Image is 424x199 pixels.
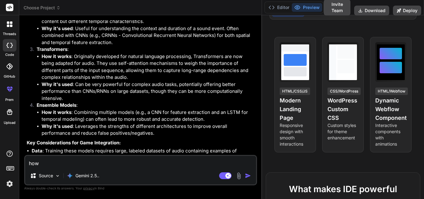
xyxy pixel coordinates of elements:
[375,88,408,95] div: HTML/Webflow
[42,53,256,81] li: : Originally developed for natural language processing, Transformers are now being adapted for au...
[42,25,256,46] li: : Useful for understanding the context and duration of a sound event. Often combined with CNNs (e...
[37,46,67,52] strong: Transformers
[280,96,311,122] h4: Modern Landing Page
[75,173,99,179] p: Gemini 2.5..
[4,74,15,79] label: GitHub
[24,185,257,191] p: Always double-check its answers. Your in Bind
[393,6,421,16] button: Deploy
[245,173,251,179] img: icon
[280,122,311,147] p: Responsive design with smooth interactions
[354,6,389,16] button: Download
[5,52,14,57] label: code
[42,53,71,59] strong: How it works
[24,5,61,11] span: Choose Project
[42,109,256,123] li: : Combining multiple models (e.g., a CNN for feature extraction and an LSTM for temporal modeling...
[375,96,406,122] h4: Dynamic Webflow Component
[3,31,16,37] label: threads
[327,122,359,141] p: Custom styles for theme enhancement
[37,102,256,109] p: :
[42,123,73,129] strong: Why it's used
[37,102,76,108] strong: Ensemble Models
[292,3,322,12] button: Preview
[32,148,43,154] strong: Data
[4,120,16,125] label: Upload
[327,88,361,95] div: CSS/WordPress
[27,140,121,146] strong: Key Considerations for Game Integration:
[266,3,292,12] button: Editor
[42,25,73,31] strong: Why it's used
[5,97,14,102] label: prem
[42,81,73,87] strong: Why it's used
[327,96,359,122] h4: WordPress Custom CSS
[32,147,256,161] li: : Training these models requires large, labeled datasets of audio containing examples of footstep...
[42,81,256,102] li: : Can be very powerful for complex audio tasks, potentially offering better performance than CNNs...
[375,122,406,147] p: Interactive components with animations
[280,88,310,95] div: HTML/CSS/JS
[42,109,71,115] strong: How it works
[39,173,53,179] p: Source
[25,156,256,167] textarea: how
[42,123,256,137] li: : Leverages the strengths of different architectures to improve overall performance and reduce fa...
[235,172,242,179] img: attachment
[4,179,15,189] img: settings
[83,186,94,190] span: privacy
[67,173,73,179] img: Gemini 2.5 flash
[276,183,410,196] h2: What makes IDE powerful
[55,173,60,179] img: Pick Models
[37,46,256,53] p: :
